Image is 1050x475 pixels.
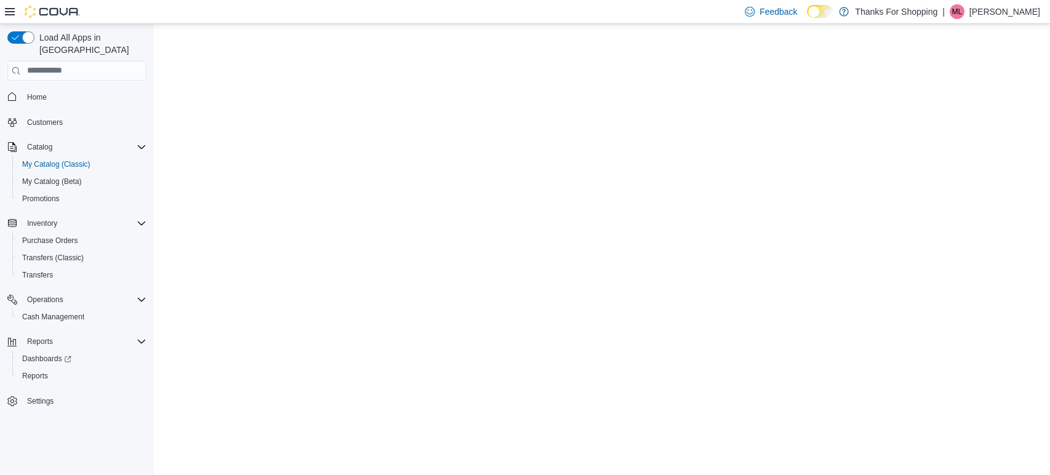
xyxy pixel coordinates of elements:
button: Inventory [2,215,151,232]
span: Customers [22,114,146,130]
span: Operations [22,292,146,307]
a: Reports [17,369,53,383]
a: Purchase Orders [17,233,83,248]
button: Catalog [2,138,151,156]
span: Purchase Orders [17,233,146,248]
span: Reports [22,371,48,381]
a: Cash Management [17,309,89,324]
span: Dashboards [22,354,71,364]
span: Cash Management [17,309,146,324]
span: Operations [27,295,63,305]
span: Load All Apps in [GEOGRAPHIC_DATA] [34,31,146,56]
span: Transfers (Classic) [17,250,146,265]
button: Purchase Orders [12,232,151,249]
span: Customers [27,118,63,127]
span: Reports [17,369,146,383]
button: My Catalog (Beta) [12,173,151,190]
button: Settings [2,392,151,410]
span: My Catalog (Beta) [22,177,82,186]
a: My Catalog (Beta) [17,174,87,189]
span: Inventory [27,218,57,228]
a: Dashboards [12,350,151,367]
span: Transfers (Classic) [22,253,84,263]
span: ML [952,4,963,19]
span: My Catalog (Classic) [22,159,90,169]
span: Reports [27,337,53,346]
button: Home [2,88,151,106]
span: Settings [22,393,146,409]
input: Dark Mode [807,5,833,18]
button: Inventory [22,216,62,231]
span: My Catalog (Beta) [17,174,146,189]
span: Promotions [22,194,60,204]
span: Cash Management [22,312,84,322]
button: My Catalog (Classic) [12,156,151,173]
span: Home [22,89,146,105]
a: Dashboards [17,351,76,366]
a: My Catalog (Classic) [17,157,95,172]
button: Catalog [22,140,57,154]
button: Transfers [12,266,151,284]
button: Promotions [12,190,151,207]
span: Reports [22,334,146,349]
span: Catalog [22,140,146,154]
span: Dashboards [17,351,146,366]
a: Transfers (Classic) [17,250,89,265]
p: [PERSON_NAME] [969,4,1040,19]
button: Customers [2,113,151,131]
span: Purchase Orders [22,236,78,245]
button: Operations [2,291,151,308]
span: Feedback [760,6,797,18]
button: Transfers (Classic) [12,249,151,266]
span: Transfers [17,268,146,282]
button: Reports [2,333,151,350]
button: Operations [22,292,68,307]
p: Thanks For Shopping [855,4,937,19]
span: Catalog [27,142,52,152]
a: Home [22,90,52,105]
a: Settings [22,394,58,409]
span: My Catalog (Classic) [17,157,146,172]
p: | [942,4,945,19]
img: Cova [25,6,80,18]
div: Marc Lagace [950,4,964,19]
span: Promotions [17,191,146,206]
span: Settings [27,396,54,406]
nav: Complex example [7,83,146,442]
a: Customers [22,115,68,130]
span: Home [27,92,47,102]
a: Promotions [17,191,65,206]
button: Reports [22,334,58,349]
span: Transfers [22,270,53,280]
span: Inventory [22,216,146,231]
a: Transfers [17,268,58,282]
button: Cash Management [12,308,151,325]
button: Reports [12,367,151,385]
